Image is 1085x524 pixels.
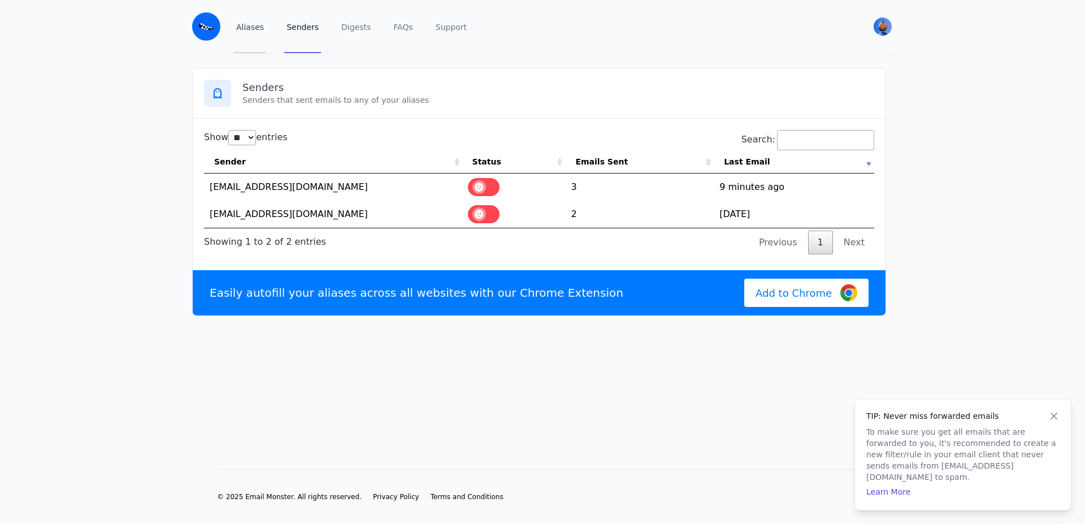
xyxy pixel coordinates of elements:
[228,130,256,145] select: Showentries
[808,231,833,254] a: 1
[565,150,714,174] th: Emails Sent: activate to sort column ascending
[565,201,714,228] td: 2
[192,12,220,41] img: Email Monster
[204,174,462,201] td: [EMAIL_ADDRESS][DOMAIN_NAME]
[373,492,419,501] a: Privacy Policy
[242,94,874,106] p: Senders that sent emails to any of your aliases
[431,492,504,501] a: Terms and Conditions
[756,285,832,301] span: Add to Chrome
[242,81,874,94] h3: Senders
[873,16,893,37] button: User menu
[840,284,857,301] img: Google Chrome Logo
[866,487,910,496] a: Learn More
[210,285,623,301] p: Easily autofill your aliases across all websites with our Chrome Extension
[431,493,504,501] span: Terms and Conditions
[741,134,874,145] label: Search:
[834,231,874,254] a: Next
[204,228,326,249] div: Showing 1 to 2 of 2 entries
[744,279,869,307] a: Add to Chrome
[777,130,874,150] input: Search:
[462,150,566,174] th: Status: activate to sort column ascending
[749,231,807,254] a: Previous
[866,410,1060,422] h4: TIP: Never miss forwarded emails
[204,132,288,142] label: Show entries
[714,150,874,174] th: Last Email: activate to sort column ascending
[204,201,462,228] td: [EMAIL_ADDRESS][DOMAIN_NAME]
[217,492,362,501] li: © 2025 Email Monster. All rights reserved.
[373,493,419,501] span: Privacy Policy
[204,150,462,174] th: Sender: activate to sort column ascending
[866,426,1060,483] p: To make sure you get all emails that are forwarded to you, it's recommended to create a new filte...
[565,174,714,201] td: 3
[874,18,892,36] img: Cuong's Avatar
[714,174,874,201] td: 9 minutes ago
[714,201,874,228] td: [DATE]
